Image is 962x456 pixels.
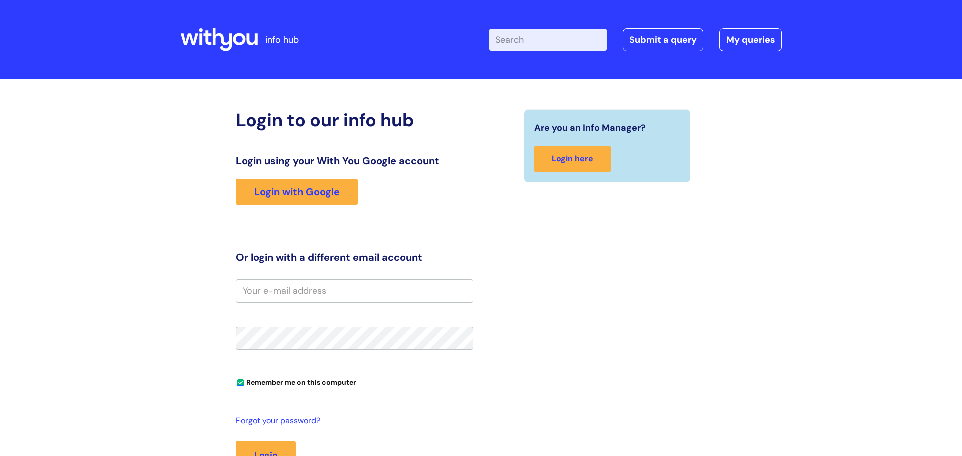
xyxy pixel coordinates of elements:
div: You can uncheck this option if you're logging in from a shared device [236,374,473,390]
a: Submit a query [623,28,703,51]
h2: Login to our info hub [236,109,473,131]
a: Forgot your password? [236,414,468,428]
input: Remember me on this computer [237,380,244,386]
p: info hub [265,32,299,48]
a: Login with Google [236,179,358,205]
label: Remember me on this computer [236,376,356,387]
a: Login here [534,146,611,172]
h3: Login using your With You Google account [236,155,473,167]
input: Your e-mail address [236,279,473,302]
a: My queries [719,28,782,51]
h3: Or login with a different email account [236,251,473,263]
input: Search [489,29,607,51]
span: Are you an Info Manager? [534,120,646,136]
